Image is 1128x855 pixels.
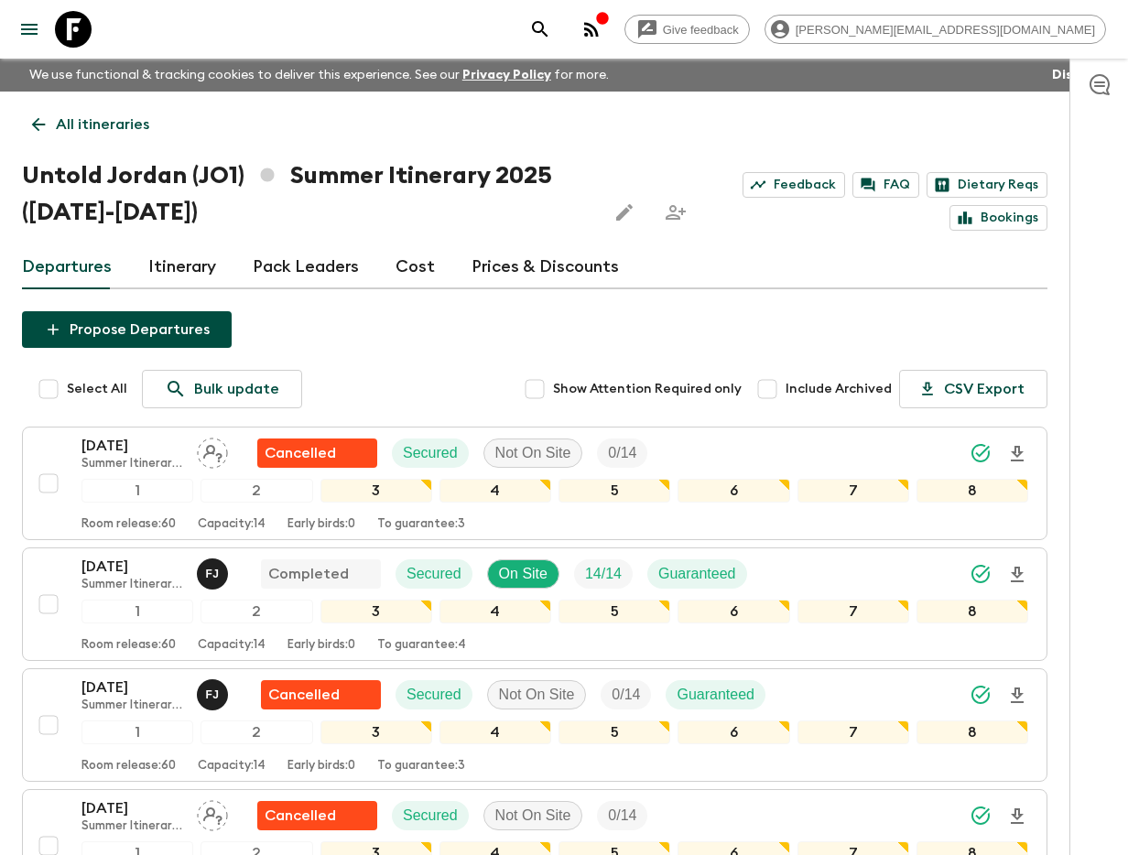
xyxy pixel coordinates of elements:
p: Capacity: 14 [198,759,266,774]
button: Edit this itinerary [606,194,643,231]
p: Bulk update [194,378,279,400]
div: 2 [201,600,312,623]
div: 4 [439,479,551,503]
p: 0 / 14 [608,805,636,827]
div: 1 [81,720,193,744]
a: Pack Leaders [253,245,359,289]
p: Guaranteed [658,563,736,585]
p: Not On Site [499,684,575,706]
div: Trip Fill [574,559,633,589]
p: Room release: 60 [81,638,176,653]
p: To guarantee: 3 [377,759,465,774]
a: FAQ [852,172,919,198]
a: Bookings [949,205,1047,231]
a: Itinerary [148,245,216,289]
p: 0 / 14 [612,684,640,706]
p: [DATE] [81,435,182,457]
div: 3 [320,600,432,623]
div: Flash Pack cancellation [257,438,377,468]
p: [DATE] [81,676,182,698]
div: [PERSON_NAME][EMAIL_ADDRESS][DOMAIN_NAME] [765,15,1106,44]
p: Summer Itinerary 2025 ([DATE]-[DATE]) [81,457,182,471]
a: All itineraries [22,106,159,143]
p: F J [205,687,219,702]
p: Summer Itinerary 2025 ([DATE]-[DATE]) [81,698,182,713]
p: Capacity: 14 [198,517,266,532]
span: Include Archived [786,380,892,398]
span: Show Attention Required only [553,380,742,398]
p: 14 / 14 [585,563,622,585]
a: Departures [22,245,112,289]
button: CSV Export [899,370,1047,408]
button: [DATE]Summer Itinerary 2025 ([DATE]-[DATE])Assign pack leaderFlash Pack cancellationSecuredNot On... [22,427,1047,540]
div: On Site [487,559,559,589]
p: Completed [268,563,349,585]
p: We use functional & tracking cookies to deliver this experience. See our for more. [22,59,616,92]
p: Guaranteed [677,684,754,706]
p: Not On Site [495,442,571,464]
div: 6 [678,720,789,744]
svg: Download Onboarding [1006,564,1028,586]
p: [DATE] [81,556,182,578]
span: [PERSON_NAME][EMAIL_ADDRESS][DOMAIN_NAME] [786,23,1105,37]
a: Give feedback [624,15,750,44]
svg: Synced Successfully [970,442,992,464]
p: Summer Itinerary 2025 ([DATE]-[DATE]) [81,819,182,834]
div: Secured [396,680,472,709]
span: Select All [67,380,127,398]
div: 8 [916,600,1028,623]
a: Feedback [743,172,845,198]
div: 8 [916,720,1028,744]
p: To guarantee: 3 [377,517,465,532]
div: 6 [678,479,789,503]
span: Give feedback [653,23,749,37]
button: Propose Departures [22,311,232,348]
p: To guarantee: 4 [377,638,466,653]
p: Room release: 60 [81,517,176,532]
a: Privacy Policy [462,69,551,81]
a: Prices & Discounts [472,245,619,289]
a: Cost [396,245,435,289]
button: FJ [197,679,232,710]
div: Trip Fill [597,438,647,468]
div: Conflict zone [261,680,381,709]
p: Early birds: 0 [287,517,355,532]
p: Early birds: 0 [287,759,355,774]
a: Dietary Reqs [927,172,1047,198]
p: Room release: 60 [81,759,176,774]
div: Trip Fill [601,680,651,709]
p: Cancelled [268,684,340,706]
p: Not On Site [495,805,571,827]
div: 2 [201,479,312,503]
span: Fadi Jaber [197,685,232,699]
span: Share this itinerary [657,194,694,231]
svg: Synced Successfully [970,684,992,706]
p: Secured [407,563,461,585]
svg: Synced Successfully [970,563,992,585]
button: [DATE]Summer Itinerary 2025 ([DATE]-[DATE])Fadi JaberConflict zoneSecuredNot On SiteTrip FillGuar... [22,668,1047,782]
div: 3 [320,479,432,503]
div: Flash Pack cancellation [257,801,377,830]
span: Assign pack leader [197,806,228,820]
div: 7 [797,479,909,503]
div: 8 [916,479,1028,503]
div: 5 [559,720,670,744]
span: Fadi Jaber [197,564,232,579]
div: Trip Fill [597,801,647,830]
div: Not On Site [487,680,587,709]
svg: Download Onboarding [1006,685,1028,707]
h1: Untold Jordan (JO1) Summer Itinerary 2025 ([DATE]-[DATE]) [22,157,591,231]
p: [DATE] [81,797,182,819]
div: Secured [396,559,472,589]
div: Not On Site [483,801,583,830]
div: 2 [201,720,312,744]
div: 5 [559,479,670,503]
div: 5 [559,600,670,623]
p: Secured [403,805,458,827]
p: 0 / 14 [608,442,636,464]
p: Cancelled [265,805,336,827]
p: Secured [403,442,458,464]
div: 6 [678,600,789,623]
svg: Download Onboarding [1006,443,1028,465]
div: 3 [320,720,432,744]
